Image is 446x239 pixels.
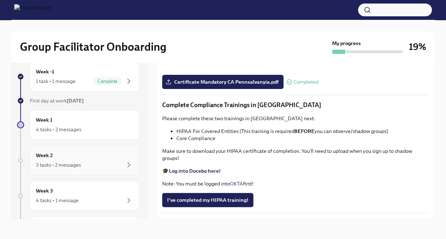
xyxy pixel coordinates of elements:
h6: Week -1 [36,68,54,76]
a: Week 23 tasks • 2 messages [17,145,139,175]
span: First day at work [30,98,84,104]
strong: BEFORE [294,128,314,134]
div: 3 tasks • 2 messages [36,161,81,168]
label: Certificate Mandatory CA Pennsalvanyia.pdf [162,75,283,89]
a: Week 14 tasks • 2 messages [17,110,139,140]
p: 🎓 [162,167,429,174]
li: Core Compliance [176,135,429,142]
span: I've completed my HIPAA training! [167,196,248,204]
a: First day at work[DATE] [17,97,139,104]
img: CharlieHealth [14,4,52,16]
div: 4 tasks • 1 message [36,197,79,204]
a: OKTA [230,180,243,187]
div: 1 task • 1 message [36,78,76,85]
a: Week -11 task • 1 messageComplete [17,62,139,91]
p: Please complete these two trainings in [GEOGRAPHIC_DATA] next: [162,115,429,122]
p: Complete Compliance Trainings in [GEOGRAPHIC_DATA] [162,101,429,109]
span: Completed [293,79,319,85]
h2: Group Facilitator Onboarding [20,40,166,54]
li: HIPAA For Covered Entities (This training is required you can observe/shadow groups) [176,128,429,135]
div: 4 tasks • 2 messages [36,126,81,133]
a: Log into Docebo here! [169,168,221,174]
h6: Week 2 [36,151,53,159]
h6: Week 3 [36,187,53,195]
h3: 19% [409,40,426,53]
p: Make sure to download your HIPAA certificate of completion. You'll need to upload when you sign u... [162,148,429,162]
button: I've completed my HIPAA training! [162,193,253,207]
h6: Week 1 [36,116,53,124]
a: Week 34 tasks • 1 message [17,181,139,211]
p: Note: You must be logged into first! [162,180,429,187]
span: Certificate Mandatory CA Pennsalvanyia.pdf [167,78,279,85]
strong: My progress [332,40,361,47]
strong: [DATE] [67,98,84,104]
span: Complete [93,79,122,84]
